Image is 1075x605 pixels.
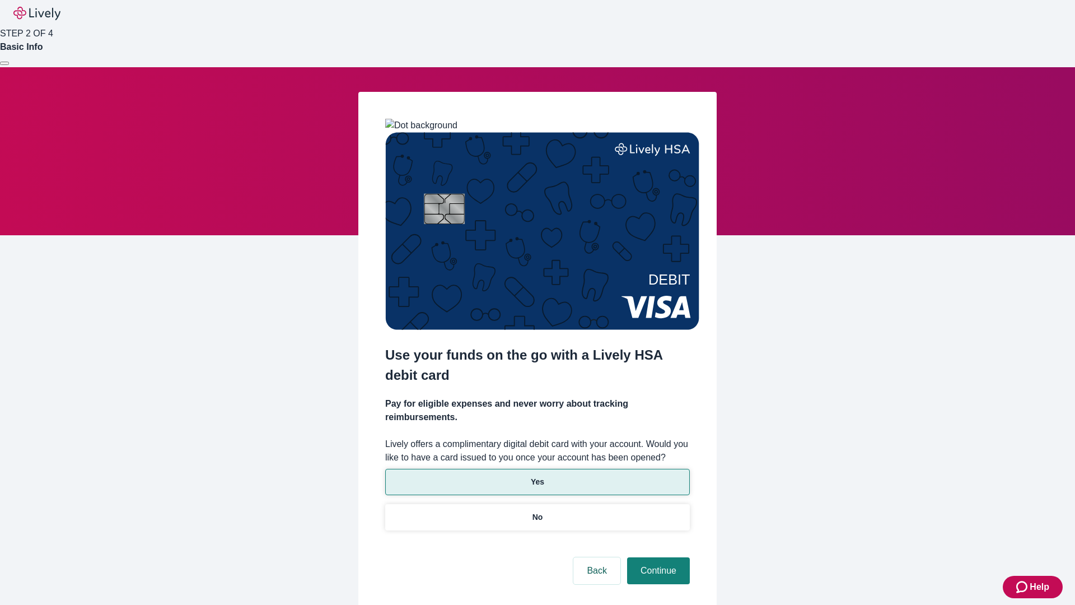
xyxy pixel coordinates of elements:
[627,557,690,584] button: Continue
[1003,576,1063,598] button: Zendesk support iconHelp
[573,557,620,584] button: Back
[531,476,544,488] p: Yes
[385,345,690,385] h2: Use your funds on the go with a Lively HSA debit card
[1016,580,1030,594] svg: Zendesk support icon
[385,132,699,330] img: Debit card
[385,397,690,424] h4: Pay for eligible expenses and never worry about tracking reimbursements.
[385,469,690,495] button: Yes
[13,7,60,20] img: Lively
[385,504,690,530] button: No
[385,119,457,132] img: Dot background
[532,511,543,523] p: No
[1030,580,1049,594] span: Help
[385,438,690,464] label: Lively offers a complimentary digital debit card with your account. Would you like to have a card...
